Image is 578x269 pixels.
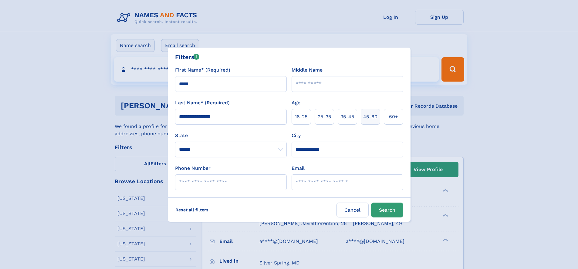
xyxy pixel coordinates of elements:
label: Last Name* (Required) [175,99,230,106]
label: Email [292,165,305,172]
span: 45‑60 [363,113,377,120]
label: City [292,132,301,139]
label: Middle Name [292,66,323,74]
label: Cancel [336,203,369,217]
label: Phone Number [175,165,211,172]
label: Reset all filters [171,203,212,217]
label: State [175,132,287,139]
span: 35‑45 [340,113,354,120]
label: Age [292,99,300,106]
span: 60+ [389,113,398,120]
div: Filters [175,52,200,62]
span: 25‑35 [318,113,331,120]
button: Search [371,203,403,217]
label: First Name* (Required) [175,66,230,74]
span: 18‑25 [295,113,307,120]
